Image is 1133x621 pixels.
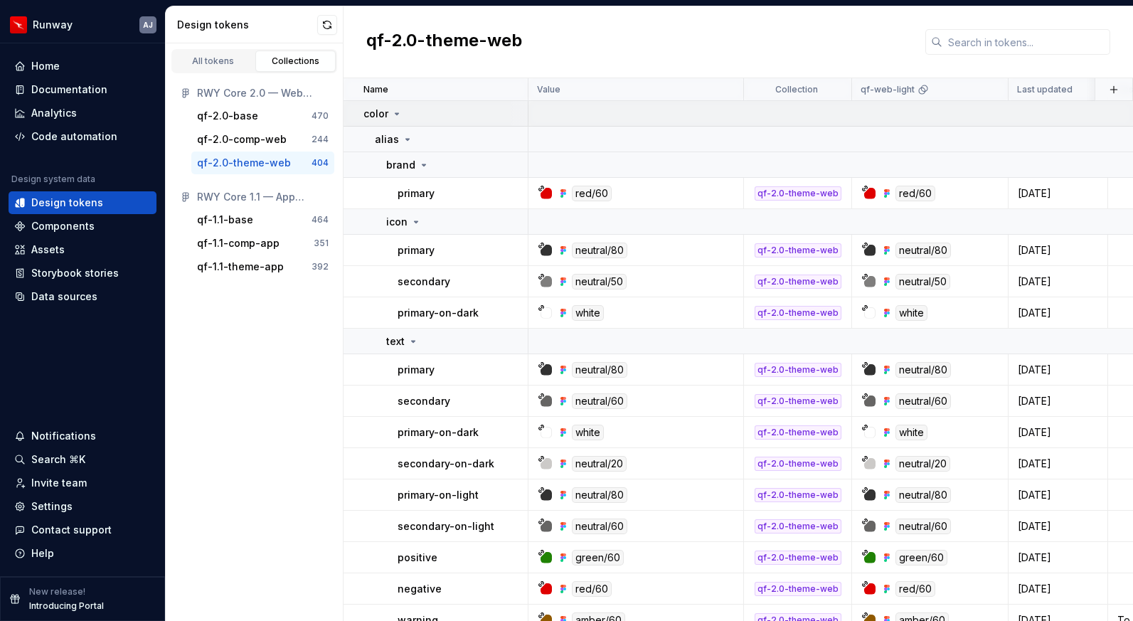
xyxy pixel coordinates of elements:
[1009,488,1107,502] div: [DATE]
[386,158,415,172] p: brand
[942,29,1110,55] input: Search in tokens...
[31,196,103,210] div: Design tokens
[31,452,85,467] div: Search ⌘K
[895,243,951,258] div: neutral/80
[895,581,935,597] div: red/60
[197,260,284,274] div: qf-1.1-theme-app
[398,186,435,201] p: primary
[572,519,627,534] div: neutral/60
[177,18,317,32] div: Design tokens
[895,519,951,534] div: neutral/60
[9,448,156,471] button: Search ⌘K
[398,425,479,440] p: primary-on-dark
[9,55,156,78] a: Home
[775,84,818,95] p: Collection
[312,157,329,169] div: 404
[31,266,119,280] div: Storybook stories
[9,125,156,148] a: Code automation
[191,255,334,278] button: qf-1.1-theme-app392
[3,9,162,40] button: RunwayAJ
[31,106,77,120] div: Analytics
[1017,84,1073,95] p: Last updated
[363,84,388,95] p: Name
[363,107,388,121] p: color
[312,134,329,145] div: 244
[755,582,841,596] div: qf-2.0-theme-web
[197,190,329,204] div: RWY Core 1.1 — App Foundations
[755,306,841,320] div: qf-2.0-theme-web
[398,243,435,258] p: primary
[178,55,249,67] div: All tokens
[398,457,494,471] p: secondary-on-dark
[572,305,604,321] div: white
[398,306,479,320] p: primary-on-dark
[398,275,450,289] p: secondary
[1009,551,1107,565] div: [DATE]
[755,275,841,289] div: qf-2.0-theme-web
[1009,457,1107,471] div: [DATE]
[312,214,329,225] div: 464
[260,55,331,67] div: Collections
[755,519,841,534] div: qf-2.0-theme-web
[9,425,156,447] button: Notifications
[191,105,334,127] button: qf-2.0-base470
[398,363,435,377] p: primary
[572,550,624,566] div: green/60
[398,551,437,565] p: positive
[1009,275,1107,289] div: [DATE]
[9,285,156,308] a: Data sources
[31,476,87,490] div: Invite team
[29,586,85,598] p: New release!
[197,132,287,147] div: qf-2.0-comp-web
[191,152,334,174] button: qf-2.0-theme-web404
[1009,243,1107,258] div: [DATE]
[31,83,107,97] div: Documentation
[1009,186,1107,201] div: [DATE]
[31,290,97,304] div: Data sources
[895,425,927,440] div: white
[31,499,73,514] div: Settings
[755,243,841,258] div: qf-2.0-theme-web
[1009,582,1107,596] div: [DATE]
[9,215,156,238] a: Components
[1009,425,1107,440] div: [DATE]
[9,102,156,124] a: Analytics
[895,456,950,472] div: neutral/20
[398,488,479,502] p: primary-on-light
[366,29,522,55] h2: qf-2.0-theme-web
[572,393,627,409] div: neutral/60
[398,582,442,596] p: negative
[572,362,627,378] div: neutral/80
[895,274,950,290] div: neutral/50
[572,581,612,597] div: red/60
[375,132,399,147] p: alias
[31,429,96,443] div: Notifications
[312,261,329,272] div: 392
[572,456,627,472] div: neutral/20
[9,238,156,261] a: Assets
[755,488,841,502] div: qf-2.0-theme-web
[191,232,334,255] button: qf-1.1-comp-app351
[31,129,117,144] div: Code automation
[895,186,935,201] div: red/60
[755,551,841,565] div: qf-2.0-theme-web
[895,550,947,566] div: green/60
[1009,363,1107,377] div: [DATE]
[386,215,408,229] p: icon
[895,362,951,378] div: neutral/80
[572,487,627,503] div: neutral/80
[537,84,560,95] p: Value
[197,109,258,123] div: qf-2.0-base
[11,174,95,185] div: Design system data
[572,274,627,290] div: neutral/50
[197,236,280,250] div: qf-1.1-comp-app
[191,128,334,151] button: qf-2.0-comp-web244
[10,16,27,33] img: 6b187050-a3ed-48aa-8485-808e17fcee26.png
[197,156,291,170] div: qf-2.0-theme-web
[895,393,951,409] div: neutral/60
[9,542,156,565] button: Help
